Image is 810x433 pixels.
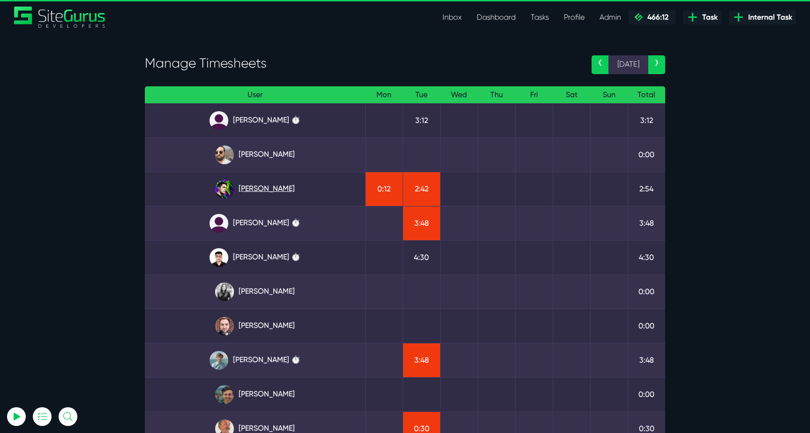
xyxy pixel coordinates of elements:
img: esb8jb8dmrsykbqurfoz.jpg [215,385,234,404]
a: [PERSON_NAME] ⏱️ [152,351,358,370]
td: 2:42 [403,172,440,206]
td: 0:00 [628,309,665,343]
a: › [648,55,665,74]
td: 3:12 [403,103,440,137]
td: 0:00 [628,137,665,172]
img: default_qrqg0b.png [210,214,228,233]
img: ublsy46zpoyz6muduycb.jpg [215,145,234,164]
td: 3:48 [628,206,665,240]
a: [PERSON_NAME] [152,145,358,164]
img: rgqpcqpgtbr9fmz9rxmm.jpg [215,282,234,301]
td: 3:48 [403,343,440,377]
img: default_qrqg0b.png [210,111,228,130]
th: Sun [590,86,628,104]
a: Internal Task [729,10,796,24]
td: 3:48 [628,343,665,377]
td: 3:48 [403,206,440,240]
th: Total [628,86,665,104]
th: User [145,86,365,104]
span: Task [698,12,718,23]
button: Log In [30,166,134,185]
img: tkl4csrki1nqjgf0pb1z.png [210,351,228,370]
th: Thu [478,86,515,104]
a: [PERSON_NAME] ⏱️ [152,248,358,267]
span: Internal Task [744,12,792,23]
span: 466:12 [644,13,668,22]
img: rxuxidhawjjb44sgel4e.png [215,180,234,198]
th: Fri [515,86,553,104]
a: Tasks [523,8,556,27]
td: 4:30 [628,240,665,274]
th: Tue [403,86,440,104]
td: 0:12 [365,172,403,206]
td: 3:12 [628,103,665,137]
a: Admin [592,8,629,27]
td: 0:00 [628,377,665,411]
th: Mon [365,86,403,104]
a: [PERSON_NAME] [152,385,358,404]
img: tfogtqcjwjterk6idyiu.jpg [215,317,234,335]
a: [PERSON_NAME] [152,317,358,335]
td: 2:54 [628,172,665,206]
td: 0:00 [628,274,665,309]
a: [PERSON_NAME] [152,180,358,198]
a: Inbox [435,8,469,27]
a: 466:12 [629,10,675,24]
a: Profile [556,8,592,27]
th: Wed [440,86,478,104]
a: SiteGurus [14,7,106,28]
h3: Manage Timesheets [145,55,577,71]
span: [DATE] [608,55,648,74]
input: Email [30,110,134,131]
td: 4:30 [403,240,440,274]
a: Dashboard [469,8,523,27]
a: [PERSON_NAME] ⏱️ [152,111,358,130]
th: Sat [553,86,590,104]
img: Sitegurus Logo [14,7,106,28]
a: Task [683,10,721,24]
img: xv1kmavyemxtguplm5ir.png [210,248,228,267]
a: [PERSON_NAME] ⏱️ [152,214,358,233]
a: [PERSON_NAME] [152,282,358,301]
a: ‹ [592,55,608,74]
